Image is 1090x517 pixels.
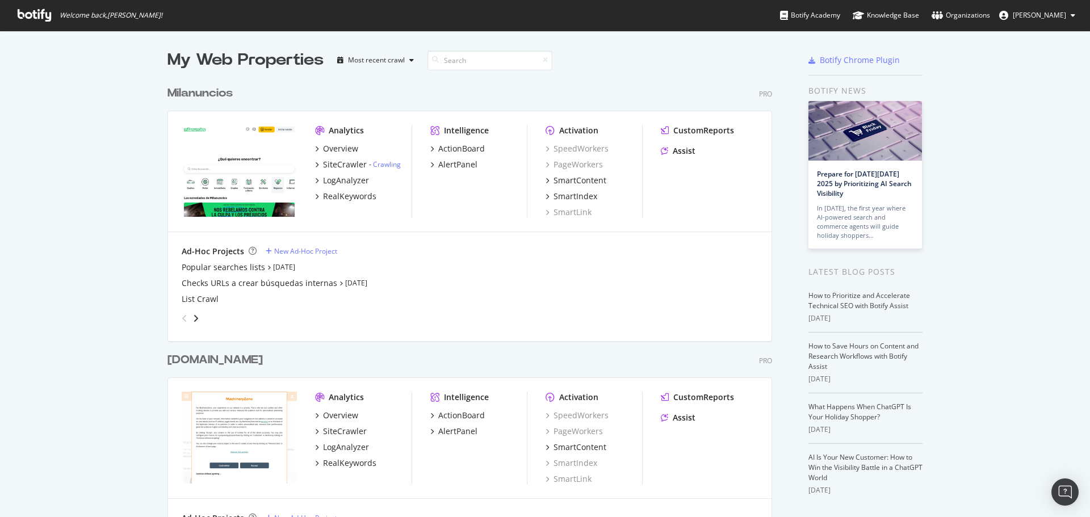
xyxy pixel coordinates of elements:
[329,392,364,403] div: Analytics
[323,426,367,437] div: SiteCrawler
[345,278,367,288] a: [DATE]
[661,392,734,403] a: CustomReports
[1013,10,1066,20] span: Matthieu Feru
[808,101,922,161] img: Prepare for Black Friday 2025 by Prioritizing AI Search Visibility
[808,291,910,310] a: How to Prioritize and Accelerate Technical SEO with Botify Assist
[780,10,840,21] div: Botify Academy
[808,266,923,278] div: Latest Blog Posts
[673,392,734,403] div: CustomReports
[315,457,376,469] a: RealKeywords
[182,125,297,217] img: milanuncios.com
[546,175,606,186] a: SmartContent
[323,175,369,186] div: LogAnalyzer
[323,143,358,154] div: Overview
[808,313,923,323] div: [DATE]
[427,51,552,70] input: Search
[315,159,401,170] a: SiteCrawler- Crawling
[369,159,401,169] div: -
[808,452,923,482] a: AI Is Your New Customer: How to Win the Visibility Battle in a ChatGPT World
[932,10,990,21] div: Organizations
[182,392,297,484] img: machineryzone.fr
[60,11,162,20] span: Welcome back, [PERSON_NAME] !
[808,485,923,495] div: [DATE]
[323,159,367,170] div: SiteCrawler
[444,392,489,403] div: Intelligence
[546,207,592,218] div: SmartLink
[808,374,923,384] div: [DATE]
[673,125,734,136] div: CustomReports
[808,424,923,435] div: [DATE]
[430,143,485,154] a: ActionBoard
[808,54,900,66] a: Botify Chrome Plugin
[315,410,358,421] a: Overview
[177,309,192,327] div: angle-left
[438,426,477,437] div: AlertPanel
[373,159,401,169] a: Crawling
[661,145,695,157] a: Assist
[438,159,477,170] div: AlertPanel
[430,426,477,437] a: AlertPanel
[430,410,485,421] a: ActionBoard
[554,191,597,202] div: SmartIndex
[315,442,369,453] a: LogAnalyzer
[167,352,263,368] div: [DOMAIN_NAME]
[853,10,919,21] div: Knowledge Base
[323,410,358,421] div: Overview
[182,246,244,257] div: Ad-Hoc Projects
[315,191,376,202] a: RealKeywords
[167,85,237,102] a: Milanuncios
[559,125,598,136] div: Activation
[182,262,265,273] a: Popular searches lists
[546,426,603,437] a: PageWorkers
[329,125,364,136] div: Analytics
[167,85,233,102] div: Milanuncios
[167,352,267,368] a: [DOMAIN_NAME]
[182,293,219,305] a: List Crawl
[759,356,772,365] div: Pro
[438,410,485,421] div: ActionBoard
[546,410,609,421] a: SpeedWorkers
[546,473,592,485] a: SmartLink
[315,143,358,154] a: Overview
[333,51,418,69] button: Most recent crawl
[808,402,911,422] a: What Happens When ChatGPT Is Your Holiday Shopper?
[182,278,337,289] a: Checks URLs a crear búsquedas internas
[673,145,695,157] div: Assist
[444,125,489,136] div: Intelligence
[438,143,485,154] div: ActionBoard
[323,457,376,469] div: RealKeywords
[546,442,606,453] a: SmartContent
[759,89,772,99] div: Pro
[820,54,900,66] div: Botify Chrome Plugin
[817,204,913,240] div: In [DATE], the first year where AI-powered search and commerce agents will guide holiday shoppers…
[546,159,603,170] a: PageWorkers
[546,143,609,154] a: SpeedWorkers
[661,412,695,423] a: Assist
[266,246,337,256] a: New Ad-Hoc Project
[554,442,606,453] div: SmartContent
[323,191,376,202] div: RealKeywords
[673,412,695,423] div: Assist
[808,85,923,97] div: Botify news
[315,426,367,437] a: SiteCrawler
[554,175,606,186] div: SmartContent
[546,191,597,202] a: SmartIndex
[167,49,324,72] div: My Web Properties
[323,442,369,453] div: LogAnalyzer
[430,159,477,170] a: AlertPanel
[808,341,919,371] a: How to Save Hours on Content and Research Workflows with Botify Assist
[1051,478,1079,506] div: Open Intercom Messenger
[546,457,597,469] a: SmartIndex
[990,6,1084,24] button: [PERSON_NAME]
[348,57,405,64] div: Most recent crawl
[315,175,369,186] a: LogAnalyzer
